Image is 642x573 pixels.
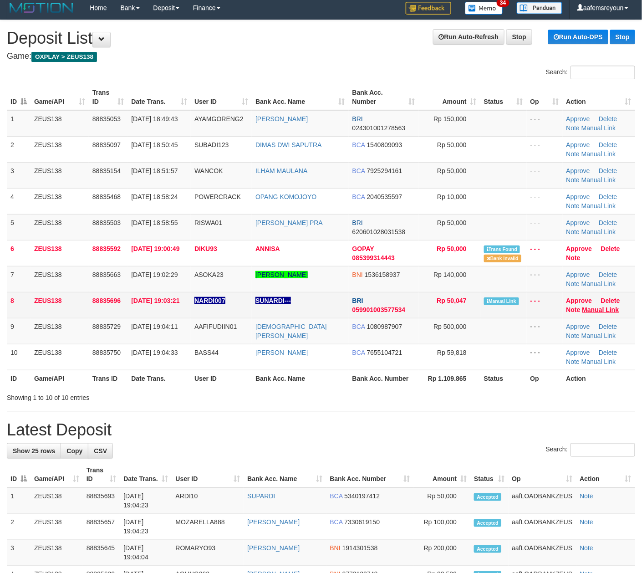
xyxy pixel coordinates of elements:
span: Accepted [474,545,501,553]
td: ZEUS138 [31,292,89,318]
td: 88835645 [83,540,120,566]
span: Rp 50,000 [437,167,467,174]
th: Op [527,370,563,387]
span: SUBADI123 [194,141,229,148]
a: Approve [566,245,592,252]
a: [DEMOGRAPHIC_DATA][PERSON_NAME] [255,323,327,339]
span: [DATE] 19:03:21 [131,297,179,304]
td: 88835657 [83,514,120,540]
span: BCA [330,519,343,526]
a: OPANG KOMOJOYO [255,193,316,200]
span: Copy 2040535597 to clipboard [367,193,403,200]
td: 8 [7,292,31,318]
a: Manual Link [581,228,616,235]
td: ZEUS138 [31,188,89,214]
th: ID: activate to sort column descending [7,84,31,110]
span: [DATE] 18:58:55 [131,219,178,226]
span: [DATE] 19:04:11 [131,323,178,330]
span: AAFIFUDIIN01 [194,323,237,330]
span: ASOKA23 [194,271,224,278]
span: 88835750 [92,349,121,356]
span: Copy 1080987907 to clipboard [367,323,403,330]
td: aafLOADBANKZEUS [509,540,576,566]
span: 88835696 [92,297,121,304]
span: Similar transaction found [484,246,520,253]
a: Stop [610,30,635,44]
td: ZEUS138 [31,318,89,344]
span: BNI [330,545,341,552]
a: Approve [566,219,590,226]
td: ZEUS138 [31,214,89,240]
td: Rp 200,000 [413,540,470,566]
th: Bank Acc. Number: activate to sort column ascending [326,462,414,488]
a: Delete [599,219,617,226]
h1: Deposit List [7,29,635,47]
a: Manual Link [581,176,616,184]
span: 88835097 [92,141,121,148]
div: Showing 1 to 10 of 10 entries [7,389,261,402]
td: 7 [7,266,31,292]
a: Note [566,150,580,158]
a: Manual Link [581,150,616,158]
th: Game/API: activate to sort column ascending [31,84,89,110]
a: Approve [566,193,590,200]
span: [DATE] 19:04:33 [131,349,178,356]
td: [DATE] 19:04:23 [120,514,172,540]
th: Action [563,370,635,387]
a: Note [566,332,580,339]
span: OXPLAY > ZEUS138 [31,52,97,62]
a: Manual Link [582,306,619,313]
span: Copy 059901003577534 to clipboard [352,306,406,313]
a: Show 25 rows [7,443,61,459]
th: User ID [191,370,252,387]
td: Rp 50,000 [413,488,470,514]
input: Search: [571,443,635,457]
span: Accepted [474,519,501,527]
th: Trans ID [89,370,127,387]
td: 5 [7,214,31,240]
span: [DATE] 19:00:49 [131,245,179,252]
td: 10 [7,344,31,370]
th: Action: activate to sort column ascending [563,84,635,110]
a: Delete [599,141,617,148]
a: Delete [599,349,617,356]
span: BCA [352,141,365,148]
th: ID [7,370,31,387]
span: Copy 024301001278563 to clipboard [352,124,406,132]
span: Copy 1540809093 to clipboard [367,141,403,148]
th: Game/API [31,370,89,387]
a: Manual Link [581,202,616,210]
td: MOZARELLA888 [172,514,244,540]
th: Op: activate to sort column ascending [509,462,576,488]
span: Nama rekening ada tanda titik/strip, harap diedit [194,297,225,304]
td: 2 [7,514,31,540]
a: ANNISA [255,245,280,252]
td: 88835693 [83,488,120,514]
th: Bank Acc. Name [252,370,349,387]
span: [DATE] 19:02:29 [131,271,178,278]
span: Rp 50,000 [437,219,467,226]
td: aafLOADBANKZEUS [509,514,576,540]
a: Delete [599,115,617,123]
span: 88835663 [92,271,121,278]
th: Status [480,370,527,387]
span: BCA [352,167,365,174]
th: Bank Acc. Name: activate to sort column ascending [252,84,349,110]
span: 88835503 [92,219,121,226]
span: BRI [352,115,363,123]
td: - - - [527,266,563,292]
span: BCA [352,349,365,356]
a: Delete [599,323,617,330]
td: 4 [7,188,31,214]
span: Accepted [474,493,501,501]
td: ZEUS138 [31,162,89,188]
span: 88835154 [92,167,121,174]
span: Copy 1914301538 to clipboard [342,545,378,552]
th: Date Trans. [127,370,191,387]
a: SUPARDI [247,493,275,500]
span: WANCOK [194,167,223,174]
a: Run Auto-DPS [548,30,608,44]
a: Note [580,493,594,500]
a: Manual Link [581,280,616,287]
img: MOTION_logo.png [7,1,76,15]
